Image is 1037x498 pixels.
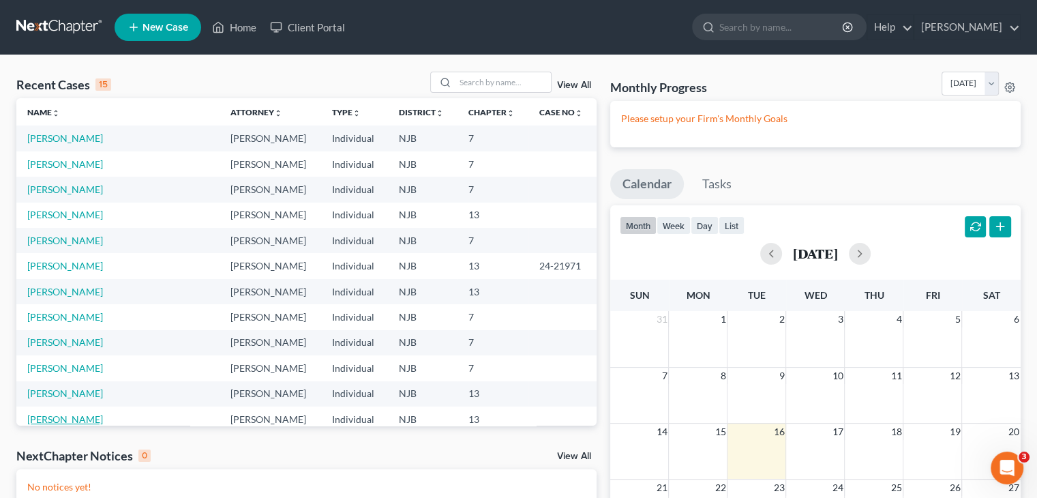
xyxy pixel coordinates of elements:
span: 18 [889,424,903,440]
div: Recent Cases [16,76,111,93]
h3: Monthly Progress [610,79,707,96]
td: NJB [388,330,457,355]
i: unfold_more [436,109,444,117]
a: Help [867,15,913,40]
span: 12 [948,368,961,384]
td: [PERSON_NAME] [220,381,321,407]
span: 11 [889,368,903,384]
span: 17 [830,424,844,440]
span: 5 [953,311,961,327]
td: Individual [321,355,388,381]
p: Please setup your Firm's Monthly Goals [621,112,1010,126]
td: [PERSON_NAME] [220,126,321,151]
td: 13 [457,381,528,407]
a: Tasks [690,169,744,199]
a: Chapterunfold_more [468,107,515,117]
span: 3 [836,311,844,327]
a: Districtunfold_more [399,107,444,117]
span: 25 [889,480,903,496]
a: Client Portal [263,15,352,40]
a: Calendar [610,169,684,199]
input: Search by name... [719,14,844,40]
td: Individual [321,407,388,432]
td: NJB [388,279,457,304]
td: NJB [388,126,457,151]
td: 7 [457,330,528,355]
span: 2 [777,311,785,327]
td: 7 [457,177,528,202]
span: 9 [777,368,785,384]
span: 8 [719,368,727,384]
i: unfold_more [507,109,515,117]
td: Individual [321,279,388,304]
span: 24 [830,480,844,496]
span: Wed [804,289,826,301]
input: Search by name... [455,72,551,92]
span: Sat [982,289,1000,301]
td: [PERSON_NAME] [220,203,321,228]
a: View All [557,80,591,90]
span: 23 [772,480,785,496]
span: Sun [629,289,649,301]
td: [PERSON_NAME] [220,151,321,177]
button: list [719,216,745,235]
span: Mon [686,289,710,301]
td: Individual [321,381,388,407]
button: day [691,216,719,235]
td: NJB [388,203,457,228]
span: 14 [655,424,668,440]
h2: [DATE] [793,246,838,261]
td: 7 [457,304,528,329]
span: 31 [655,311,668,327]
span: 19 [948,424,961,440]
td: [PERSON_NAME] [220,253,321,278]
td: Individual [321,253,388,278]
a: [PERSON_NAME] [27,158,103,170]
td: [PERSON_NAME] [220,407,321,432]
i: unfold_more [52,109,60,117]
td: 13 [457,203,528,228]
td: NJB [388,151,457,177]
td: 24-21971 [528,253,597,278]
td: [PERSON_NAME] [220,304,321,329]
span: 22 [713,480,727,496]
td: [PERSON_NAME] [220,330,321,355]
td: Individual [321,330,388,355]
td: 13 [457,279,528,304]
a: Nameunfold_more [27,107,60,117]
a: Attorneyunfold_more [230,107,282,117]
a: [PERSON_NAME] [27,209,103,220]
span: 26 [948,480,961,496]
td: Individual [321,151,388,177]
td: Individual [321,228,388,253]
span: Fri [925,289,940,301]
span: 16 [772,424,785,440]
i: unfold_more [575,109,583,117]
span: 10 [830,368,844,384]
a: Case Nounfold_more [539,107,583,117]
td: NJB [388,177,457,202]
i: unfold_more [352,109,361,117]
span: 1 [719,311,727,327]
span: Tue [748,289,766,301]
td: 7 [457,228,528,253]
span: Thu [864,289,884,301]
td: [PERSON_NAME] [220,228,321,253]
span: 15 [713,424,727,440]
span: 7 [660,368,668,384]
span: 13 [1007,368,1021,384]
td: 7 [457,151,528,177]
td: NJB [388,407,457,432]
span: 3 [1019,452,1030,463]
i: unfold_more [274,109,282,117]
td: [PERSON_NAME] [220,279,321,304]
td: 13 [457,253,528,278]
span: New Case [142,23,188,33]
td: NJB [388,304,457,329]
td: [PERSON_NAME] [220,177,321,202]
button: week [657,216,691,235]
td: Individual [321,304,388,329]
a: [PERSON_NAME] [914,15,1020,40]
td: 13 [457,407,528,432]
a: [PERSON_NAME] [27,184,103,195]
